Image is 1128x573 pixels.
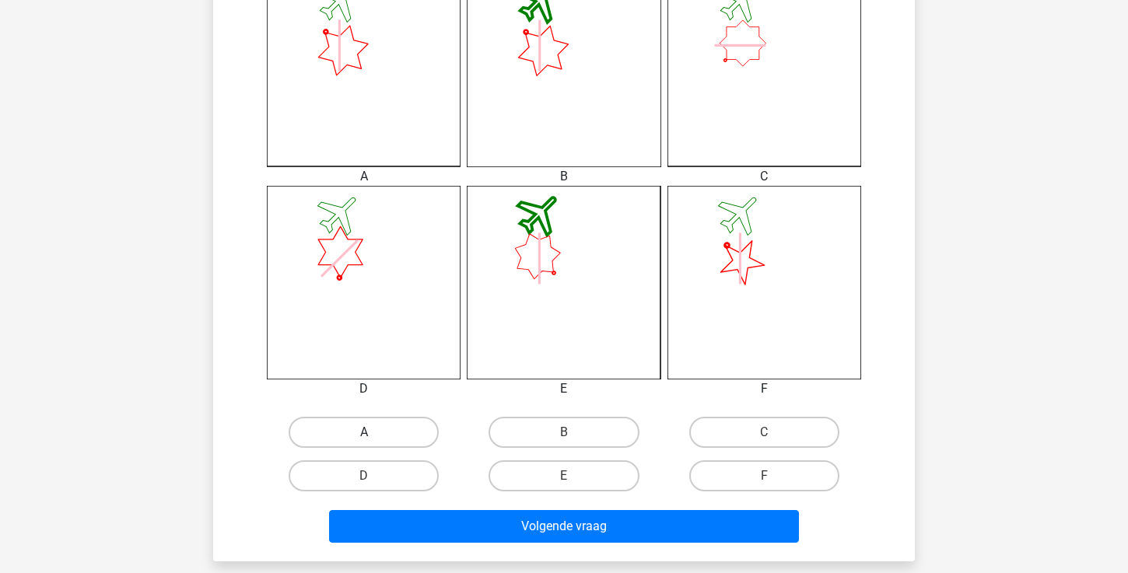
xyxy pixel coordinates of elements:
label: D [289,460,439,491]
label: C [689,417,839,448]
label: F [689,460,839,491]
div: B [455,167,672,186]
div: F [656,379,873,398]
div: E [455,379,672,398]
label: A [289,417,439,448]
button: Volgende vraag [329,510,800,543]
label: B [489,417,639,448]
div: D [255,379,472,398]
div: C [656,167,873,186]
label: E [489,460,639,491]
div: A [255,167,472,186]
